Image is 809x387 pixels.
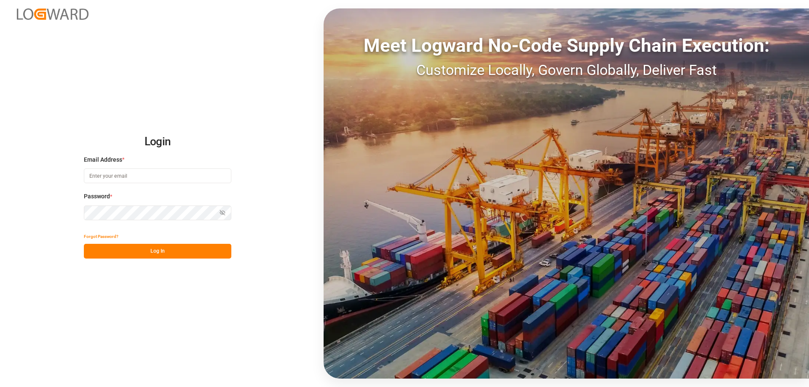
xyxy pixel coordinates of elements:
[84,244,231,259] button: Log In
[84,229,118,244] button: Forgot Password?
[84,192,110,201] span: Password
[84,168,231,183] input: Enter your email
[84,155,122,164] span: Email Address
[324,59,809,81] div: Customize Locally, Govern Globally, Deliver Fast
[17,8,88,20] img: Logward_new_orange.png
[84,128,231,155] h2: Login
[324,32,809,59] div: Meet Logward No-Code Supply Chain Execution:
